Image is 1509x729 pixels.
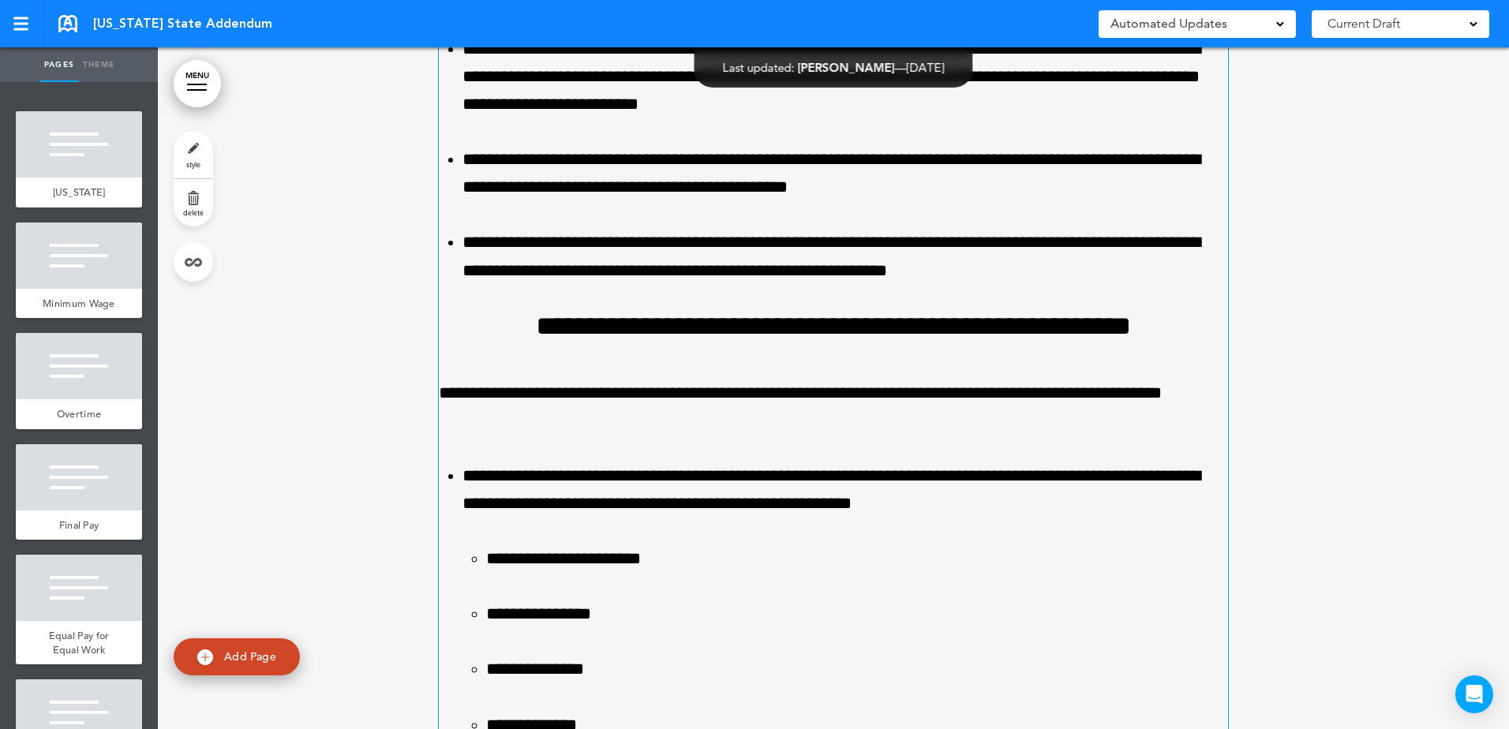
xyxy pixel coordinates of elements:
[798,60,895,75] span: [PERSON_NAME]
[174,60,221,107] a: MENU
[49,629,110,656] span: Equal Pay for Equal Work
[197,649,213,665] img: add.svg
[43,297,115,310] span: Minimum Wage
[1455,675,1493,713] div: Open Intercom Messenger
[174,179,213,226] a: delete
[39,47,79,82] a: Pages
[1110,13,1227,35] span: Automated Updates
[1327,13,1400,35] span: Current Draft
[16,289,142,319] a: Minimum Wage
[59,518,99,532] span: Final Pay
[79,47,118,82] a: Theme
[723,62,945,73] div: —
[16,621,142,664] a: Equal Pay for Equal Work
[174,638,300,675] a: Add Page
[723,60,795,75] span: Last updated:
[907,60,945,75] span: [DATE]
[174,131,213,178] a: style
[224,649,276,664] span: Add Page
[93,15,272,32] span: [US_STATE] State Addendum
[186,159,200,169] span: style
[16,178,142,207] a: [US_STATE]
[57,407,101,421] span: Overtime
[183,207,204,217] span: delete
[16,510,142,540] a: Final Pay
[16,399,142,429] a: Overtime
[53,185,106,199] span: [US_STATE]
